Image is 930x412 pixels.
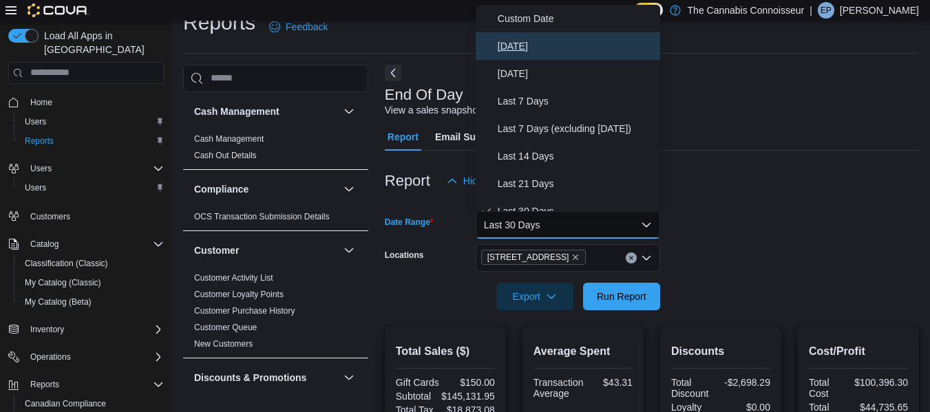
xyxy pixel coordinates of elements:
[25,349,164,365] span: Operations
[589,377,632,388] div: $43.31
[194,306,295,316] a: Customer Purchase History
[385,217,434,228] label: Date Range
[183,270,368,358] div: Customer
[25,160,164,177] span: Users
[30,379,59,390] span: Reports
[671,343,770,360] h2: Discounts
[385,65,401,81] button: Next
[14,178,169,197] button: Users
[194,105,279,118] h3: Cash Management
[30,211,70,222] span: Customers
[25,321,70,338] button: Inventory
[194,105,338,118] button: Cash Management
[194,243,338,257] button: Customer
[25,349,76,365] button: Operations
[14,292,169,312] button: My Catalog (Beta)
[25,116,46,127] span: Users
[481,250,586,265] span: 2-1874 Scugog Street
[19,133,164,149] span: Reports
[341,242,357,259] button: Customer
[626,252,637,263] button: Clear input
[194,371,338,384] button: Discounts & Promotions
[39,29,164,56] span: Load All Apps in [GEOGRAPHIC_DATA]
[487,250,569,264] span: [STREET_ADDRESS]
[183,9,255,36] h1: Reports
[25,135,54,147] span: Reports
[448,377,495,388] div: $150.00
[25,376,164,393] span: Reports
[183,131,368,169] div: Cash Management
[25,236,64,252] button: Catalog
[476,5,660,211] div: Select listbox
[286,20,328,34] span: Feedback
[723,377,770,388] div: -$2,698.29
[388,123,419,151] span: Report
[498,203,655,219] span: Last 30 Days
[3,235,169,254] button: Catalog
[194,289,284,300] span: Customer Loyalty Points
[19,180,52,196] a: Users
[840,2,919,19] p: [PERSON_NAME]
[505,283,565,310] span: Export
[671,377,718,399] div: Total Discount
[3,320,169,339] button: Inventory
[496,283,573,310] button: Export
[30,324,64,335] span: Inventory
[194,290,284,299] a: Customer Loyalty Points
[30,351,71,362] span: Operations
[25,376,65,393] button: Reports
[28,3,89,17] img: Cova
[396,377,443,388] div: Gift Cards
[183,208,368,230] div: Compliance
[583,283,660,310] button: Run Report
[476,211,660,239] button: Last 30 Days
[441,391,495,402] div: $145,131.95
[194,211,330,222] span: OCS Transaction Submission Details
[19,294,164,310] span: My Catalog (Beta)
[498,148,655,164] span: Last 14 Days
[498,93,655,109] span: Last 7 Days
[194,338,253,349] span: New Customers
[25,182,46,193] span: Users
[396,343,495,360] h2: Total Sales ($)
[25,94,58,111] a: Home
[341,369,357,386] button: Discounts & Promotions
[19,255,114,272] a: Classification (Classic)
[25,277,101,288] span: My Catalog (Classic)
[30,163,52,174] span: Users
[194,323,257,332] a: Customer Queue
[821,2,832,19] span: EP
[194,134,264,144] a: Cash Management
[533,343,633,360] h2: Average Spent
[809,377,849,399] div: Total Cost
[14,254,169,273] button: Classification (Classic)
[19,113,52,130] a: Users
[194,272,273,283] span: Customer Activity List
[25,208,76,225] a: Customers
[498,10,655,27] span: Custom Date
[854,377,908,388] div: $100,396.30
[194,182,338,196] button: Compliance
[194,151,257,160] a: Cash Out Details
[14,131,169,151] button: Reports
[810,2,812,19] p: |
[634,3,663,17] input: Dark Mode
[498,175,655,192] span: Last 21 Days
[19,274,107,291] a: My Catalog (Classic)
[597,290,646,303] span: Run Report
[194,322,257,333] span: Customer Queue
[441,167,541,195] button: Hide Parameters
[25,94,164,111] span: Home
[498,120,655,137] span: Last 7 Days (excluding [DATE])
[30,97,52,108] span: Home
[19,133,59,149] a: Reports
[19,294,97,310] a: My Catalog (Beta)
[19,274,164,291] span: My Catalog (Classic)
[385,87,463,103] h3: End Of Day
[498,65,655,82] span: [DATE]
[3,375,169,394] button: Reports
[688,2,805,19] p: The Cannabis Connoisseur
[19,255,164,272] span: Classification (Classic)
[19,395,112,412] a: Canadian Compliance
[341,103,357,120] button: Cash Management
